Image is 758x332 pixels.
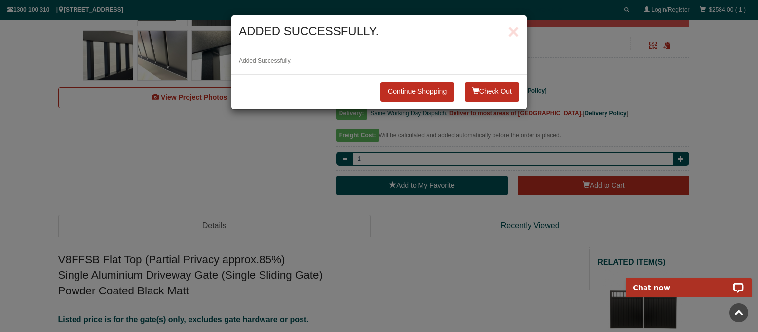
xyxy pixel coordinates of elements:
[380,82,454,102] a: Close
[508,21,519,42] span: ×
[619,266,758,297] iframe: LiveChat chat widget
[239,23,519,40] h4: Added successfully.
[465,82,519,102] button: Check Out
[231,47,527,74] div: Added Successfully.
[508,22,519,41] button: Close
